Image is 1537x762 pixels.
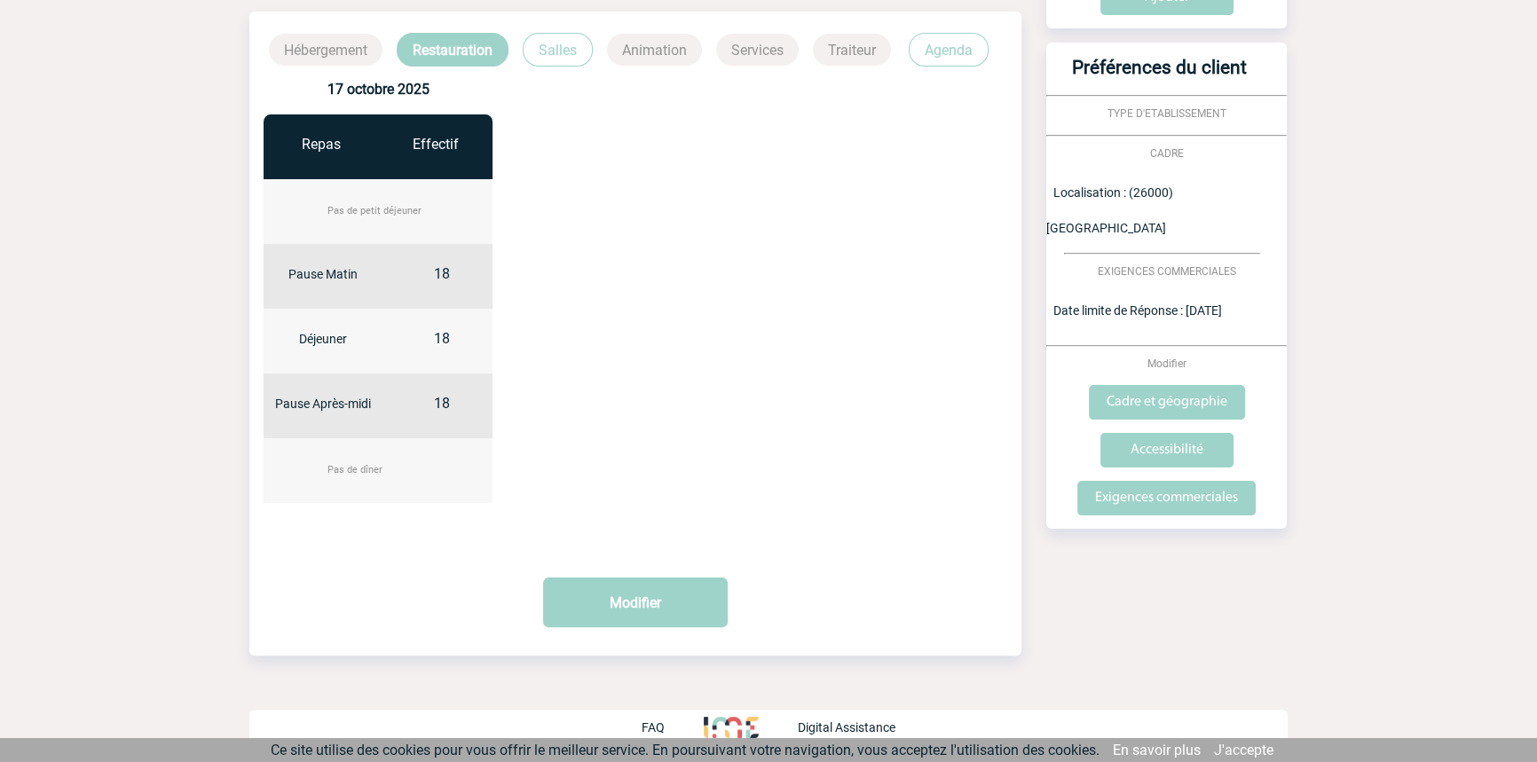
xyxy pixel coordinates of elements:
[264,136,378,153] div: Repas
[523,33,593,67] p: Salles
[1077,481,1256,515] input: Exigences commerciales
[909,33,989,67] p: Agenda
[1089,385,1245,420] input: Cadre et géographie
[1113,742,1201,758] a: En savoir plus
[378,136,493,153] div: Effectif
[434,395,450,412] span: 18
[716,34,799,66] p: Services
[607,34,702,66] p: Animation
[798,720,895,735] p: Digital Assistance
[327,81,429,98] b: 17 octobre 2025
[1100,433,1234,467] input: Accessibilité
[813,34,891,66] p: Traiteur
[642,718,704,735] a: FAQ
[1053,303,1222,318] span: Date limite de Réponse : [DATE]
[1098,265,1236,278] span: EXIGENCES COMMERCIALES
[1107,107,1226,120] span: TYPE D'ETABLISSEMENT
[704,717,759,738] img: http://www.idealmeetingsevents.fr/
[642,720,665,735] p: FAQ
[288,267,358,281] span: Pause Matin
[1214,742,1273,758] a: J'accepte
[1147,357,1186,370] span: Modifier
[269,34,382,66] p: Hébergement
[543,577,728,627] button: Modifier
[271,742,1100,758] span: Ce site utilise des cookies pour vous offrir le meilleur service. En poursuivant votre navigation...
[275,397,371,411] span: Pause Après-midi
[1150,147,1184,160] span: CADRE
[299,332,347,346] span: Déjeuner
[327,464,382,475] span: Pas de dîner
[397,33,508,67] p: Restauration
[1053,57,1265,95] h3: Préférences du client
[327,205,422,216] span: Pas de petit déjeuner
[434,265,450,282] span: 18
[434,330,450,347] span: 18
[1046,185,1173,235] span: Localisation : (26000) [GEOGRAPHIC_DATA]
